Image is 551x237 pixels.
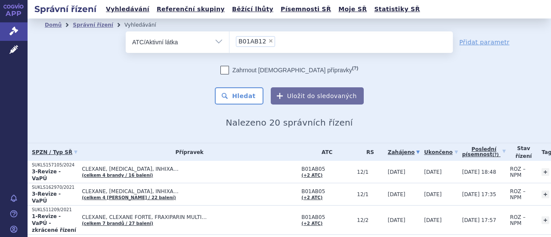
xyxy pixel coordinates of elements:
[32,207,77,213] p: SUKLS11209/2021
[301,221,322,226] a: (+2 ATC)
[301,173,322,178] a: (+2 ATC)
[154,3,227,15] a: Referenční skupiny
[32,169,61,182] strong: 3-Revize - VaPÚ
[73,22,113,28] a: Správní řízení
[510,166,526,178] span: ROZ – NPM
[424,191,442,197] span: [DATE]
[82,173,153,178] a: (celkem 4 brandy / 16 balení)
[278,3,334,15] a: Písemnosti SŘ
[301,195,322,200] a: (+2 ATC)
[301,214,353,220] span: B01AB05
[388,169,406,175] span: [DATE]
[32,191,61,204] strong: 3-Revize - VaPÚ
[388,191,406,197] span: [DATE]
[542,216,549,224] a: +
[353,143,384,161] th: RS
[388,146,420,158] a: Zahájeno
[424,169,442,175] span: [DATE]
[82,188,297,194] span: CLEXANE, [MEDICAL_DATA], INHIXA…
[297,143,353,161] th: ATC
[301,188,353,194] span: B01AB05
[492,152,499,157] abbr: (?)
[371,3,422,15] a: Statistiky SŘ
[462,143,506,161] a: Poslednípísemnost(?)
[424,217,442,223] span: [DATE]
[103,3,152,15] a: Vyhledávání
[462,169,496,175] span: [DATE] 18:48
[357,191,384,197] span: 12/1
[124,18,167,31] li: Vyhledávání
[268,38,273,43] span: ×
[229,3,276,15] a: Běžící lhůty
[77,143,297,161] th: Přípravek
[32,213,76,233] strong: 1-Revize - VaPÚ - zkrácené řízení
[45,22,62,28] a: Domů
[271,87,364,105] button: Uložit do sledovaných
[82,221,153,226] a: (celkem 7 brandů / 27 balení)
[32,162,77,168] p: SUKLS157105/2024
[357,217,384,223] span: 12/2
[226,117,353,128] span: Nalezeno 20 správních řízení
[238,38,266,44] span: B01AB12
[215,87,263,105] button: Hledat
[510,188,526,200] span: ROZ – NPM
[352,65,358,71] abbr: (?)
[462,191,496,197] span: [DATE] 17:35
[278,36,282,46] input: B01AB12
[82,214,297,220] span: CLEXANE, CLEXANE FORTE, FRAXIPARIN MULTI…
[459,38,510,46] a: Přidat parametr
[542,168,549,176] a: +
[424,146,458,158] a: Ukončeno
[357,169,384,175] span: 12/1
[82,166,297,172] span: CLEXANE, [MEDICAL_DATA], INHIXA…
[32,185,77,191] p: SUKLS162970/2021
[301,166,353,172] span: B01AB05
[388,217,406,223] span: [DATE]
[336,3,369,15] a: Moje SŘ
[32,146,77,158] a: SPZN / Typ SŘ
[506,143,537,161] th: Stav řízení
[82,195,176,200] a: (celkem 4 [PERSON_NAME] / 22 balení)
[28,3,103,15] h2: Správní řízení
[462,217,496,223] span: [DATE] 17:57
[510,214,526,226] span: ROZ – NPM
[542,191,549,198] a: +
[220,66,358,74] label: Zahrnout [DEMOGRAPHIC_DATA] přípravky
